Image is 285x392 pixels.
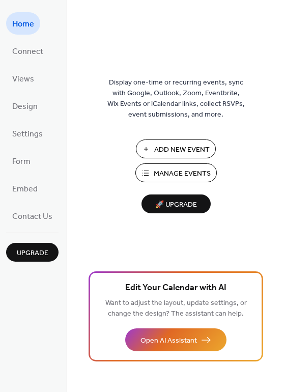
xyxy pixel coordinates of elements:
span: Manage Events [154,169,211,179]
span: Design [12,99,38,115]
span: Contact Us [12,209,52,225]
span: 🚀 Upgrade [148,198,205,212]
button: Add New Event [136,139,216,158]
span: Settings [12,126,43,143]
span: Upgrade [17,248,48,259]
span: Want to adjust the layout, update settings, or change the design? The assistant can help. [105,296,247,321]
a: Connect [6,40,49,62]
span: Home [12,16,34,33]
span: Edit Your Calendar with AI [125,281,226,295]
span: Open AI Assistant [140,335,197,346]
span: Add New Event [154,145,210,155]
a: Contact Us [6,205,59,227]
a: Home [6,12,40,35]
span: Embed [12,181,38,198]
a: Settings [6,122,49,145]
button: Upgrade [6,243,59,262]
a: Embed [6,177,44,200]
a: Form [6,150,37,172]
a: Views [6,67,40,90]
span: Connect [12,44,43,60]
button: Open AI Assistant [125,328,226,351]
span: Views [12,71,34,88]
span: Form [12,154,31,170]
button: Manage Events [135,163,217,182]
a: Design [6,95,44,117]
button: 🚀 Upgrade [141,194,211,213]
span: Display one-time or recurring events, sync with Google, Outlook, Zoom, Eventbrite, Wix Events or ... [107,77,245,120]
